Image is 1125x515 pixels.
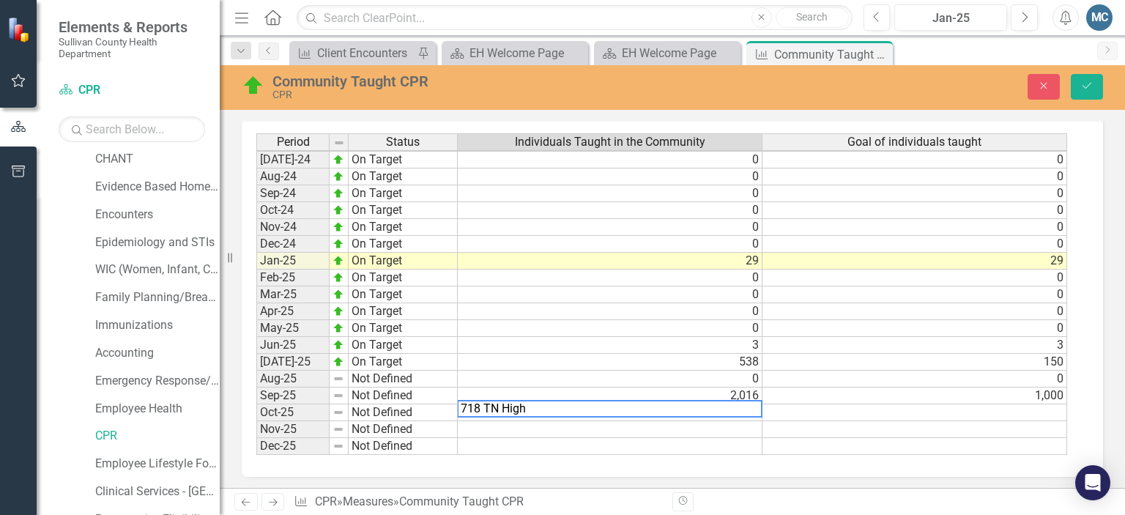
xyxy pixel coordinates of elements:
input: Search Below... [59,116,205,142]
input: Search ClearPoint... [297,5,852,31]
td: On Target [349,168,458,185]
td: [DATE]-24 [256,152,330,168]
td: 0 [762,320,1067,337]
td: May-25 [256,320,330,337]
td: 3 [762,337,1067,354]
td: Sep-25 [256,388,330,404]
span: Goal of individuals taught [847,136,981,149]
td: Jan-25 [256,253,330,270]
td: 0 [458,185,762,202]
span: Period [277,136,310,149]
td: Dec-25 [256,438,330,455]
td: 29 [458,253,762,270]
td: Nov-24 [256,219,330,236]
td: Oct-24 [256,202,330,219]
td: Not Defined [349,404,458,421]
img: zOikAAAAAElFTkSuQmCC [333,154,344,166]
td: On Target [349,219,458,236]
small: Sullivan County Health Department [59,36,205,60]
td: On Target [349,152,458,168]
div: Client Encounters [317,44,414,62]
div: Community Taught CPR [399,494,524,508]
img: 8DAGhfEEPCf229AAAAAElFTkSuQmCC [333,407,344,418]
a: Accounting [95,345,220,362]
div: Jan-25 [899,10,1002,27]
td: On Target [349,337,458,354]
a: Encounters [95,207,220,223]
td: 0 [458,371,762,388]
td: [DATE]-25 [256,354,330,371]
td: 0 [762,236,1067,253]
img: zOikAAAAAElFTkSuQmCC [333,255,344,267]
a: CPR [95,428,220,445]
img: zOikAAAAAElFTkSuQmCC [333,339,344,351]
img: zOikAAAAAElFTkSuQmCC [333,322,344,334]
button: Jan-25 [894,4,1007,31]
td: On Target [349,286,458,303]
img: 8DAGhfEEPCf229AAAAAElFTkSuQmCC [333,423,344,435]
td: On Target [349,303,458,320]
td: Feb-25 [256,270,330,286]
td: 0 [458,286,762,303]
img: zOikAAAAAElFTkSuQmCC [333,204,344,216]
td: 0 [762,303,1067,320]
a: CPR [315,494,337,508]
td: On Target [349,253,458,270]
div: » » [294,494,661,511]
div: EH Welcome Page [622,44,737,62]
div: CPR [272,89,719,100]
div: Community Taught CPR [774,45,889,64]
button: Search [776,7,849,28]
td: Not Defined [349,388,458,404]
td: 1,000 [762,388,1067,404]
img: 8DAGhfEEPCf229AAAAAElFTkSuQmCC [333,373,344,385]
a: Measures [343,494,393,508]
td: On Target [349,236,458,253]
td: Aug-24 [256,168,330,185]
a: WIC (Women, Infant, Child) [95,262,220,278]
span: Elements & Reports [59,18,205,36]
img: zOikAAAAAElFTkSuQmCC [333,171,344,182]
span: Status [386,136,420,149]
td: Nov-25 [256,421,330,438]
img: zOikAAAAAElFTkSuQmCC [333,188,344,199]
button: MC [1086,4,1113,31]
td: 0 [762,168,1067,185]
img: 8DAGhfEEPCf229AAAAAElFTkSuQmCC [333,440,344,452]
td: On Target [349,354,458,371]
a: Evidence Based Home Visiting [95,179,220,196]
img: zOikAAAAAElFTkSuQmCC [333,221,344,233]
a: Employee Lifestyle Focus [95,456,220,473]
td: Dec-24 [256,236,330,253]
div: EH Welcome Page [469,44,584,62]
a: Family Planning/Breast and Cervical [95,289,220,306]
td: 0 [762,270,1067,286]
img: 8DAGhfEEPCf229AAAAAElFTkSuQmCC [333,137,345,149]
a: Clinical Services - [GEOGRAPHIC_DATA] ([PERSON_NAME]) [95,483,220,500]
td: 0 [458,320,762,337]
td: 29 [762,253,1067,270]
td: 0 [458,236,762,253]
td: 0 [458,270,762,286]
a: Emergency Response/PHEP [95,373,220,390]
td: 0 [458,219,762,236]
td: 2,016 [458,388,762,404]
td: Not Defined [349,371,458,388]
td: 0 [762,152,1067,168]
td: 0 [458,168,762,185]
a: Employee Health [95,401,220,418]
img: zOikAAAAAElFTkSuQmCC [333,305,344,317]
td: Mar-25 [256,286,330,303]
td: 0 [762,185,1067,202]
img: 8DAGhfEEPCf229AAAAAElFTkSuQmCC [333,390,344,401]
td: Sep-24 [256,185,330,202]
a: Epidemiology and STIs [95,234,220,251]
a: CHANT [95,151,220,168]
td: On Target [349,202,458,219]
div: Open Intercom Messenger [1075,465,1110,500]
span: Search [796,11,828,23]
a: CPR [59,82,205,99]
img: zOikAAAAAElFTkSuQmCC [333,356,344,368]
td: On Target [349,270,458,286]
